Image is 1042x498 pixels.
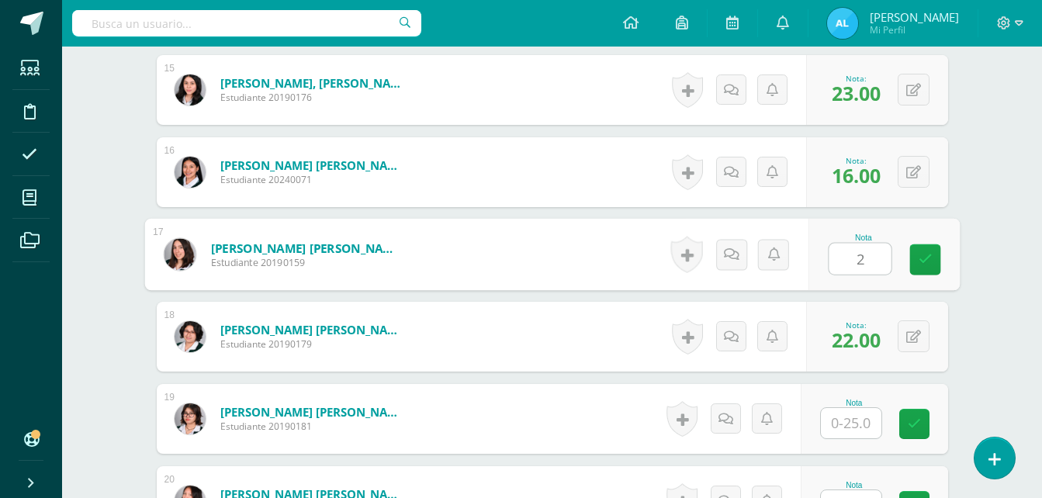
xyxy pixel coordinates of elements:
a: [PERSON_NAME] [PERSON_NAME] [210,240,402,256]
input: 0-25.0 [821,408,881,438]
div: Nota: [832,320,881,330]
div: Nota: [832,73,881,84]
span: Estudiante 20190159 [210,256,402,270]
span: 22.00 [832,327,881,353]
div: Nota [828,233,898,242]
span: Estudiante 20190176 [220,91,407,104]
img: f5c56dfe3745bdb44d20d03a553fc019.png [175,157,206,188]
span: Estudiante 20190179 [220,337,407,351]
span: [PERSON_NAME] [870,9,959,25]
div: Nota: [832,155,881,166]
img: 750ba6d1ba7039d79fc5ab68afdbaa2b.png [175,403,206,434]
input: Busca un usuario... [72,10,421,36]
img: c13fe5d88f1ff9c72d931d4bb7b09db5.png [175,74,206,105]
span: 23.00 [832,80,881,106]
input: 0-25.0 [829,244,891,275]
a: [PERSON_NAME] [PERSON_NAME] [220,322,407,337]
img: b563478533c3bc555de5a3a6a8336996.png [164,238,196,270]
img: e80d1606b567dfa722bc6faa0bb51974.png [827,8,858,39]
a: [PERSON_NAME] [PERSON_NAME] [220,157,407,173]
a: [PERSON_NAME], [PERSON_NAME] [220,75,407,91]
a: [PERSON_NAME] [PERSON_NAME] [220,404,407,420]
div: Nota [820,481,888,489]
span: Estudiante 20190181 [220,420,407,433]
span: Estudiante 20240071 [220,173,407,186]
span: 16.00 [832,162,881,188]
span: Mi Perfil [870,23,959,36]
div: Nota [820,399,888,407]
img: c2821860fd9352eaf2fd2f7f339b03dc.png [175,321,206,352]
